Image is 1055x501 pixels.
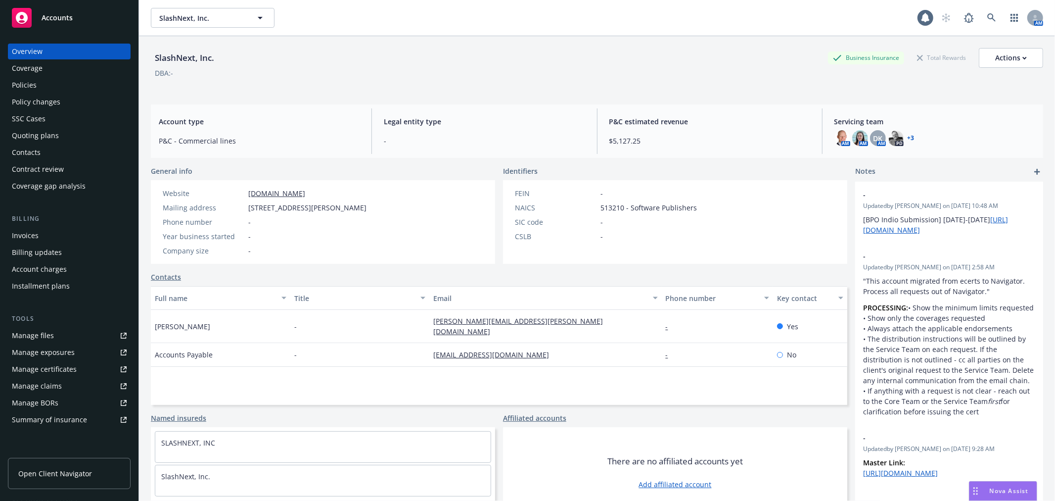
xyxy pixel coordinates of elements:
[1031,166,1043,178] a: add
[863,468,938,478] a: [URL][DOMAIN_NAME]
[863,251,1009,261] span: -
[609,116,810,127] span: P&C estimated revenue
[8,77,131,93] a: Policies
[155,321,210,332] span: [PERSON_NAME]
[666,322,676,331] a: -
[248,246,251,256] span: -
[8,261,131,277] a: Account charges
[163,188,244,199] div: Website
[248,231,251,242] span: -
[8,448,131,457] div: Analytics hub
[863,302,1035,417] p: • Show the minimum limits requested • Show only the coverages requested • Always attach the appli...
[433,350,557,359] a: [EMAIL_ADDRESS][DOMAIN_NAME]
[159,136,360,146] span: P&C - Commercial lines
[12,145,41,160] div: Contacts
[852,130,868,146] img: photo
[12,111,46,127] div: SSC Cases
[515,217,596,227] div: SIC code
[12,178,86,194] div: Coverage gap analysis
[8,395,131,411] a: Manage BORs
[384,136,585,146] span: -
[12,412,87,428] div: Summary of insurance
[873,133,882,144] span: DK
[969,482,982,501] div: Drag to move
[8,245,131,260] a: Billing updates
[912,51,971,64] div: Total Rewards
[155,350,213,360] span: Accounts Payable
[8,111,131,127] a: SSC Cases
[969,481,1037,501] button: Nova Assist
[433,316,603,336] a: [PERSON_NAME][EMAIL_ADDRESS][PERSON_NAME][DOMAIN_NAME]
[834,116,1035,127] span: Servicing team
[12,345,75,360] div: Manage exposures
[8,345,131,360] a: Manage exposures
[42,14,73,22] span: Accounts
[515,188,596,199] div: FEIN
[12,328,54,344] div: Manage files
[855,425,1043,486] div: -Updatedby [PERSON_NAME] on [DATE] 9:28 AMMaster Link: [URL][DOMAIN_NAME]
[163,217,244,227] div: Phone number
[600,231,603,242] span: -
[863,190,1009,200] span: -
[12,161,64,177] div: Contract review
[8,128,131,144] a: Quoting plans
[151,272,181,282] a: Contacts
[163,202,244,213] div: Mailing address
[8,178,131,194] a: Coverage gap analysis
[863,263,1035,272] span: Updated by [PERSON_NAME] on [DATE] 2:58 AM
[8,328,131,344] a: Manage files
[1005,8,1024,28] a: Switch app
[609,136,810,146] span: $5,127.25
[159,13,245,23] span: SlashNext, Inc.
[12,278,70,294] div: Installment plans
[8,278,131,294] a: Installment plans
[515,202,596,213] div: NAICS
[8,412,131,428] a: Summary of insurance
[666,293,758,303] div: Phone number
[8,44,131,59] a: Overview
[863,201,1035,210] span: Updated by [PERSON_NAME] on [DATE] 10:48 AM
[12,228,39,244] div: Invoices
[294,293,415,303] div: Title
[777,293,832,303] div: Key contact
[294,321,297,332] span: -
[990,487,1029,495] span: Nova Assist
[988,397,1001,406] em: first
[8,214,131,224] div: Billing
[151,51,218,64] div: SlashNext, Inc.
[600,188,603,199] span: -
[607,455,743,467] span: There are no affiliated accounts yet
[248,189,305,198] a: [DOMAIN_NAME]
[12,245,62,260] div: Billing updates
[384,116,585,127] span: Legal entity type
[12,77,37,93] div: Policies
[290,286,430,310] button: Title
[12,261,67,277] div: Account charges
[155,68,173,78] div: DBA: -
[151,8,275,28] button: SlashNext, Inc.
[503,166,538,176] span: Identifiers
[600,202,697,213] span: 513210 - Software Publishers
[515,231,596,242] div: CSLB
[8,60,131,76] a: Coverage
[863,458,905,467] strong: Master Link:
[12,44,43,59] div: Overview
[433,293,646,303] div: Email
[979,48,1043,68] button: Actions
[12,94,60,110] div: Policy changes
[995,49,1027,67] div: Actions
[163,231,244,242] div: Year business started
[12,378,62,394] div: Manage claims
[888,130,904,146] img: photo
[12,395,58,411] div: Manage BORs
[8,378,131,394] a: Manage claims
[18,468,92,479] span: Open Client Navigator
[503,413,566,423] a: Affiliated accounts
[828,51,904,64] div: Business Insurance
[666,350,676,359] a: -
[248,217,251,227] span: -
[863,303,908,312] strong: PROCESSING:
[908,135,915,141] a: +3
[8,361,131,377] a: Manage certificates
